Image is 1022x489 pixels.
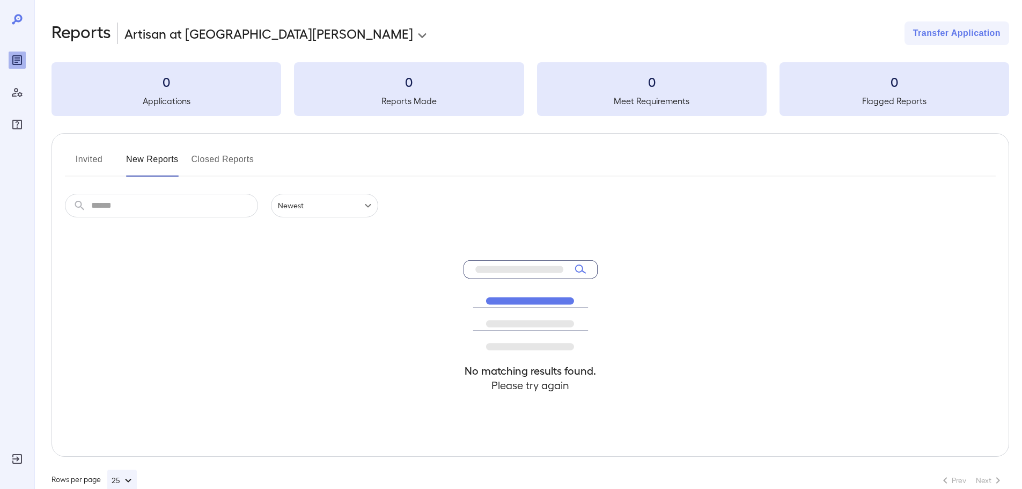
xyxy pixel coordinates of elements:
[52,73,281,90] h3: 0
[9,116,26,133] div: FAQ
[52,94,281,107] h5: Applications
[464,363,598,378] h4: No matching results found.
[905,21,1009,45] button: Transfer Application
[192,151,254,177] button: Closed Reports
[294,73,524,90] h3: 0
[65,151,113,177] button: Invited
[52,21,111,45] h2: Reports
[464,378,598,392] h4: Please try again
[294,94,524,107] h5: Reports Made
[9,450,26,468] div: Log Out
[124,25,413,42] p: Artisan at [GEOGRAPHIC_DATA][PERSON_NAME]
[537,94,767,107] h5: Meet Requirements
[271,194,378,217] div: Newest
[934,472,1009,489] nav: pagination navigation
[780,94,1009,107] h5: Flagged Reports
[780,73,1009,90] h3: 0
[126,151,179,177] button: New Reports
[9,84,26,101] div: Manage Users
[52,62,1009,116] summary: 0Applications0Reports Made0Meet Requirements0Flagged Reports
[9,52,26,69] div: Reports
[537,73,767,90] h3: 0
